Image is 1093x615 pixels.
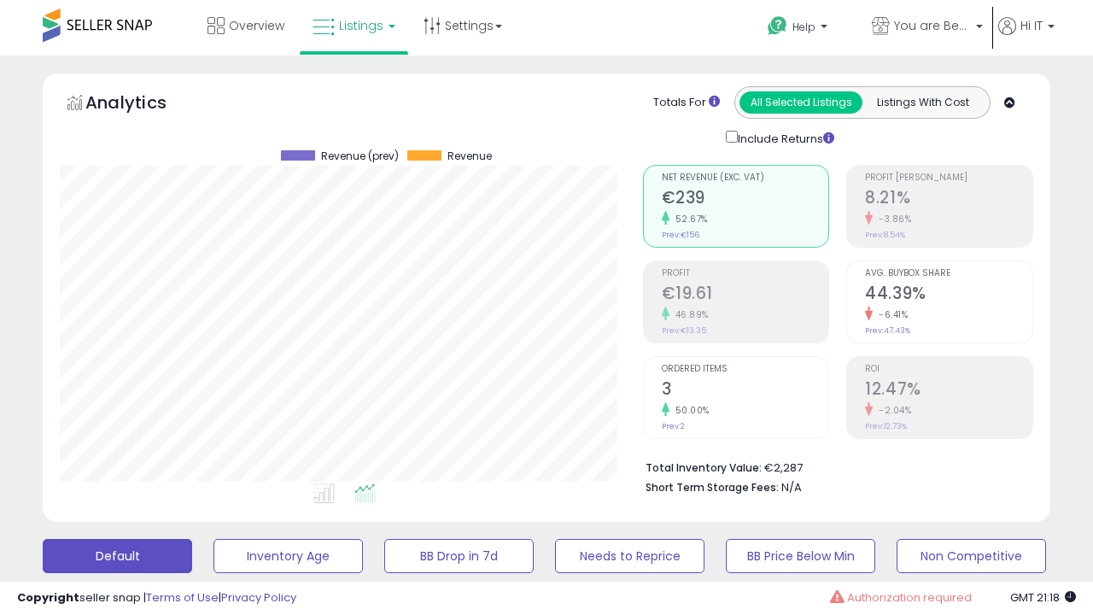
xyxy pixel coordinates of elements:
h2: 3 [662,379,829,402]
div: Totals For [653,95,720,111]
span: Listings [339,17,383,34]
span: N/A [781,479,802,495]
strong: Copyright [17,589,79,606]
span: Revenue [447,150,492,162]
h2: 44.39% [865,284,1032,307]
small: -6.41% [873,308,908,321]
small: -2.04% [873,404,911,417]
h5: Analytics [85,91,200,119]
span: 2025-08-15 21:18 GMT [1010,589,1076,606]
b: Total Inventory Value: [646,460,762,475]
b: Short Term Storage Fees: [646,480,779,495]
span: Help [792,20,815,34]
small: Prev: 47.43% [865,325,910,336]
h2: 8.21% [865,188,1032,211]
span: Hi IT [1020,17,1043,34]
span: Avg. Buybox Share [865,269,1032,278]
a: Help [754,3,856,56]
span: Profit [PERSON_NAME] [865,173,1032,183]
small: -3.86% [873,213,911,225]
small: Prev: 8.54% [865,230,905,240]
span: ROI [865,365,1032,374]
button: BB Drop in 7d [384,539,534,573]
a: Privacy Policy [221,589,296,606]
h2: 12.47% [865,379,1032,402]
i: Get Help [767,15,788,37]
span: Net Revenue (Exc. VAT) [662,173,829,183]
span: You are Beautiful (IT) [894,17,971,34]
span: Overview [229,17,284,34]
small: Prev: €13.35 [662,325,706,336]
button: Non Competitive [897,539,1046,573]
h2: €239 [662,188,829,211]
button: Listings With Cost [862,91,985,114]
small: 50.00% [669,404,710,417]
a: Terms of Use [146,589,219,606]
small: Prev: 12.73% [865,421,907,431]
small: Prev: €156 [662,230,699,240]
button: Inventory Age [213,539,363,573]
span: Profit [662,269,829,278]
small: Prev: 2 [662,421,685,431]
button: All Selected Listings [739,91,862,114]
small: 46.89% [669,308,709,321]
button: BB Price Below Min [726,539,875,573]
span: Revenue (prev) [321,150,399,162]
div: Include Returns [713,127,854,148]
h2: €19.61 [662,284,829,307]
button: Default [43,539,192,573]
li: €2,287 [646,456,1021,477]
a: Hi IT [998,17,1055,56]
small: 52.67% [669,213,708,225]
span: Ordered Items [662,365,829,374]
button: Needs to Reprice [555,539,704,573]
div: seller snap | | [17,590,296,606]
